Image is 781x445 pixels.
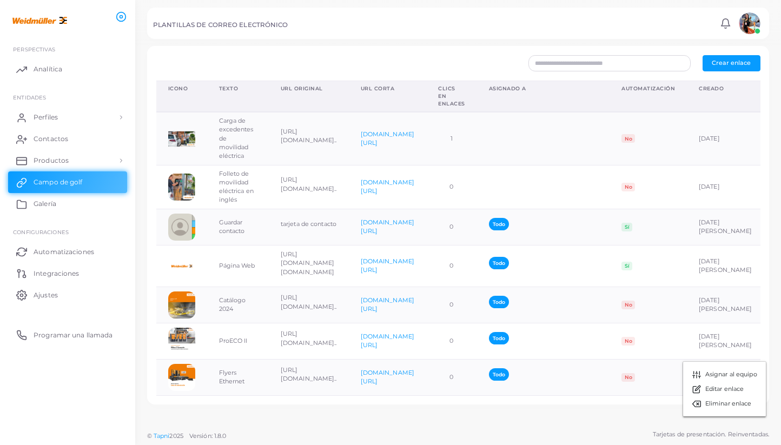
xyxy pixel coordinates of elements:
font: Guardar contacto [219,218,245,235]
img: contactcard.png [168,214,195,241]
font: Página Web [219,262,255,269]
a: Galería [8,193,127,215]
font: Integraciones [34,269,79,277]
a: Campo de golf [8,171,127,193]
img: YvG53mLp7dYb5i8pitKYZw4U9-1727226731450.png [168,125,195,152]
font: 0 [449,262,453,269]
font: 1 [451,135,453,142]
font: 0 [449,337,453,344]
a: Contactos [8,128,127,150]
a: Automatizaciones [8,241,127,262]
font: 0 [449,373,453,381]
a: [DOMAIN_NAME][URL] [361,178,414,195]
font: Crear enlace [712,59,751,67]
font: Contactos [34,135,68,143]
a: Tapni [154,432,170,440]
button: Crear enlace [703,55,760,71]
font: Programar una llamada [34,331,112,339]
font: Productos [34,156,69,164]
img: FNp1sabIepbgAwuDTeLYdbRPs-1749155072225.png [168,328,195,355]
font: Todo [493,371,505,377]
font: Catálogo 2024 [219,296,246,313]
font: Automatización [621,85,675,91]
font: [DATE][PERSON_NAME] [699,333,752,349]
font: Configuraciones [13,229,69,235]
a: Perfiles [8,107,127,128]
font: [DATE][PERSON_NAME] [699,257,752,274]
font: [URL][DOMAIN_NAME].. [281,330,337,347]
a: [DOMAIN_NAME][URL] [361,257,414,274]
font: [URL][DOMAIN_NAME].. [281,128,337,144]
font: Perfiles [34,113,58,121]
font: PERSPECTIVAS [13,46,55,52]
a: [DOMAIN_NAME][URL] [361,333,414,349]
font: Clics en enlaces [438,85,465,106]
font: No [625,302,632,308]
font: Campo de golf [34,178,82,186]
font: [URL][DOMAIN_NAME].. [281,366,337,383]
font: Folleto de movilidad eléctrica en inglés [219,170,254,203]
font: URL original [281,85,323,91]
font: URL corta [361,85,395,91]
a: [DOMAIN_NAME][URL] [361,296,414,313]
font: [URL][DOMAIN_NAME].. [281,176,337,192]
font: No [625,374,632,380]
font: [URL][DOMAIN_NAME].. [281,294,337,310]
a: [DOMAIN_NAME][URL] [361,369,414,385]
img: avatar [739,12,760,34]
font: Icono [168,85,188,91]
font: Editar enlace [705,385,744,393]
font: ProECO II [219,337,248,344]
a: Productos [8,150,127,171]
a: [DOMAIN_NAME][URL] [361,130,414,147]
font: Automatizaciones [34,248,94,256]
font: tarjeta de contacto [281,220,336,228]
a: Ajustes [8,284,127,305]
font: No [625,136,632,142]
a: avatar [736,12,763,34]
font: [DATE][PERSON_NAME] [699,218,752,235]
font: Todo [493,299,505,305]
img: logo [10,10,70,30]
font: 2025 [169,432,183,440]
font: Sí [625,224,630,230]
img: CiS7NIeDDOJDZL4sNWnDAbewz-1749154673246.png [168,364,195,391]
a: Analítica [8,58,127,80]
font: Carga de excedentes de movilidad eléctrica [219,117,254,160]
img: r5DgC3rzKUbG1V9GUp5sRpJmOcjV8YUr-1748978278533.png [168,291,195,318]
font: [DATE] [699,183,720,190]
font: Todo [493,335,505,341]
img: asyAZ49unJ0ptAgqU1QVpLSGcORJOrjt-1717100611858.png [168,253,195,280]
font: 0 [449,223,453,230]
font: No [625,184,632,190]
font: Galería [34,200,56,208]
a: [DOMAIN_NAME][URL] [361,218,414,235]
font: ENTIDADES [13,94,46,101]
font: Asignado a [489,85,526,91]
font: Texto [219,85,239,91]
font: No [625,338,632,344]
font: [DATE] [699,135,720,142]
font: 0 [449,183,453,190]
font: PLANTILLAS DE CORREO ELECTRÓNICO [153,21,288,29]
img: rZWnH0jVrJID0rgVXqZrbskt0L0yH2kA-1727227439404.png [168,174,195,201]
font: Tarjetas de presentación. Reinventadas. [653,430,769,438]
font: [DATE][PERSON_NAME] [699,296,752,313]
font: Todo [493,221,505,227]
font: Analítica [34,65,62,73]
font: Creado [699,85,724,91]
font: Ajustes [34,291,58,299]
font: Todo [493,260,505,266]
a: Programar una llamada [8,324,127,346]
font: [URL][DOMAIN_NAME][DOMAIN_NAME] [281,250,334,276]
font: 0 [449,301,453,308]
font: Sí [625,263,630,269]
